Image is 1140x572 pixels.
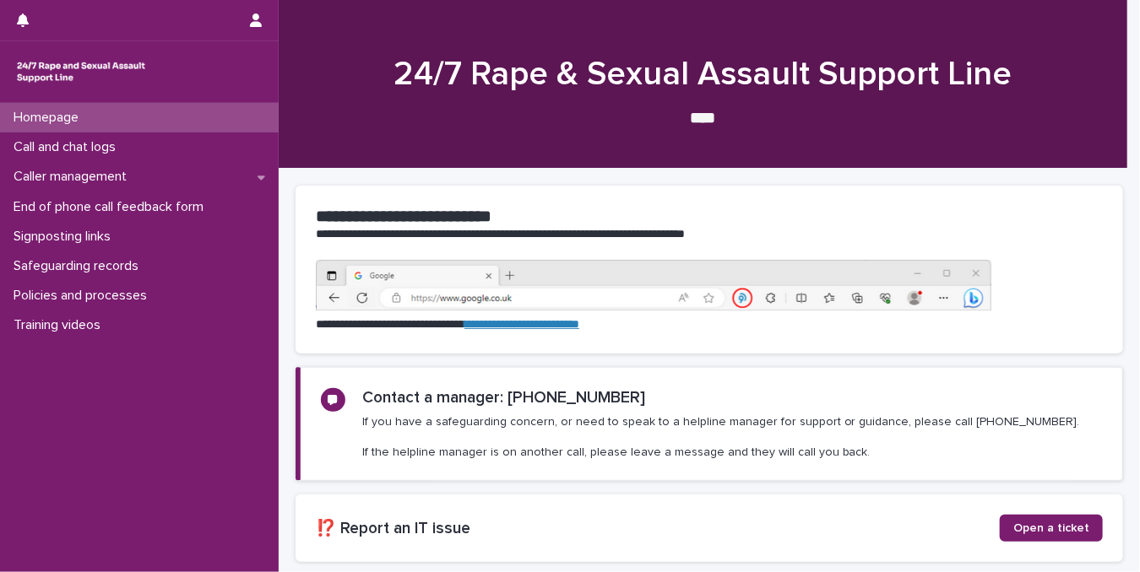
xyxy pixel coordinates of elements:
[362,414,1080,461] p: If you have a safeguarding concern, or need to speak to a helpline manager for support or guidanc...
[362,388,645,407] h2: Contact a manager: [PHONE_NUMBER]
[1013,522,1089,534] span: Open a ticket
[14,55,149,89] img: rhQMoQhaT3yELyF149Cw
[7,229,124,245] p: Signposting links
[7,139,129,155] p: Call and chat logs
[7,199,217,215] p: End of phone call feedback form
[316,519,1000,538] h2: ⁉️ Report an IT issue
[296,54,1110,94] h1: 24/7 Rape & Sexual Assault Support Line
[7,169,140,185] p: Caller management
[7,258,152,274] p: Safeguarding records
[316,260,991,310] img: https%3A%2F%2Fcdn.document360.io%2F0deca9d6-0dac-4e56-9e8f-8d9979bfce0e%2FImages%2FDocumentation%...
[1000,515,1103,542] a: Open a ticket
[7,288,160,304] p: Policies and processes
[7,317,114,333] p: Training videos
[7,110,92,126] p: Homepage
